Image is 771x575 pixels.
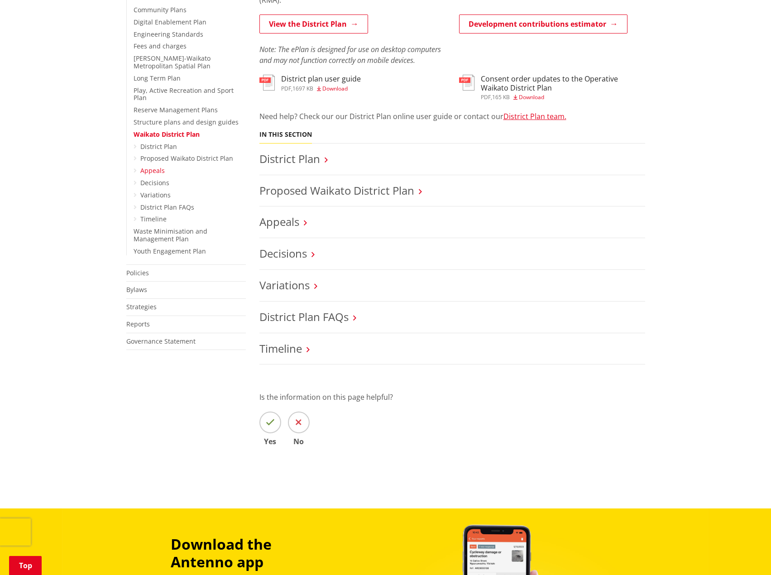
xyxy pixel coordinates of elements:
span: Download [322,85,348,92]
a: Structure plans and design guides [134,118,239,126]
a: Timeline [259,341,302,356]
span: Download [519,93,544,101]
a: Long Term Plan [134,74,181,82]
div: , [281,86,361,91]
a: Waste Minimisation and Management Plan [134,227,207,243]
a: District Plan FAQs [140,203,194,211]
a: Fees and charges [134,42,187,50]
a: [PERSON_NAME]-Waikato Metropolitan Spatial Plan [134,54,211,70]
h5: In this section [259,131,312,139]
a: Decisions [259,246,307,261]
a: Engineering Standards [134,30,203,38]
p: Is the information on this page helpful? [259,392,645,402]
a: Proposed Waikato District Plan [140,154,233,163]
a: View the District Plan [259,14,368,34]
a: Decisions [140,178,169,187]
a: Strategies [126,302,157,311]
a: Reserve Management Plans [134,105,218,114]
span: Yes [259,438,281,445]
a: Development contributions estimator [459,14,627,34]
a: District Plan team. [503,111,566,121]
img: document-pdf.svg [259,75,275,91]
a: Appeals [259,214,299,229]
a: District Plan [259,151,320,166]
a: Waikato District Plan [134,130,200,139]
p: Need help? Check our our District Plan online user guide or contact our [259,111,645,122]
a: Top [9,556,42,575]
h3: District plan user guide [281,75,361,83]
a: Consent order updates to the Operative Waikato District Plan pdf,165 KB Download [459,75,645,100]
div: , [481,95,645,100]
img: document-pdf.svg [459,75,474,91]
a: District plan user guide pdf,1697 KB Download [259,75,361,91]
a: District Plan FAQs [259,309,349,324]
span: pdf [481,93,491,101]
span: No [288,438,310,445]
a: Timeline [140,215,167,223]
a: Play, Active Recreation and Sport Plan [134,86,234,102]
iframe: Messenger Launcher [729,537,762,570]
span: pdf [281,85,291,92]
h3: Download the Antenno app [171,536,335,570]
span: 1697 KB [292,85,313,92]
a: Reports [126,320,150,328]
a: Variations [259,278,310,292]
a: Policies [126,268,149,277]
a: Community Plans [134,5,187,14]
a: Appeals [140,166,165,175]
a: Proposed Waikato District Plan [259,183,414,198]
a: Variations [140,191,171,199]
a: Governance Statement [126,337,196,345]
a: Youth Engagement Plan [134,247,206,255]
a: Bylaws [126,285,147,294]
a: Digital Enablement Plan [134,18,206,26]
h3: Consent order updates to the Operative Waikato District Plan [481,75,645,92]
span: 165 KB [492,93,510,101]
em: Note: The ePlan is designed for use on desktop computers and may not function correctly on mobile... [259,44,441,65]
a: District Plan [140,142,177,151]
